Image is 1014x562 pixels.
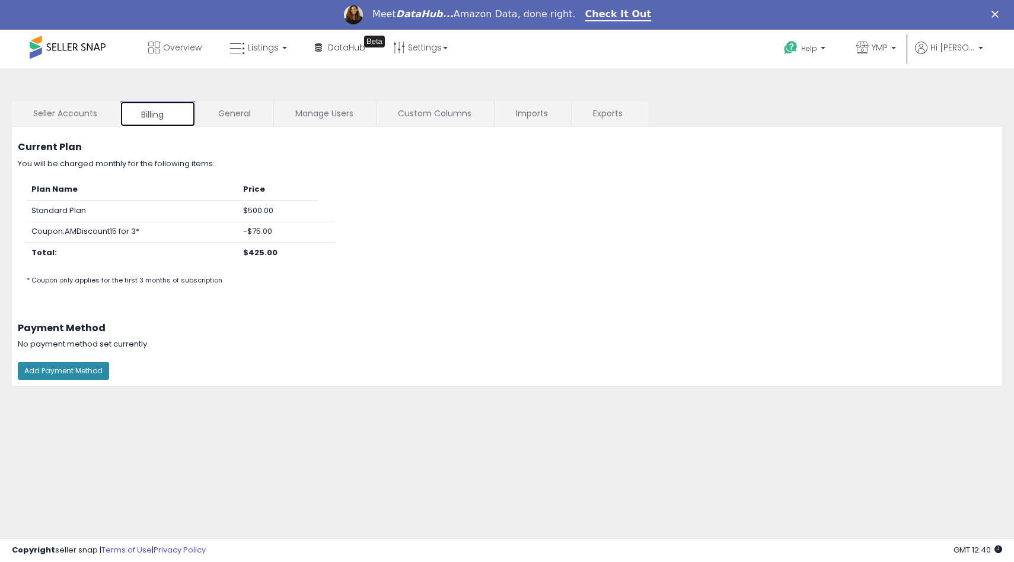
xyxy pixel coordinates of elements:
[27,179,238,200] th: Plan Name
[915,42,983,68] a: Hi [PERSON_NAME]
[774,31,837,68] a: Help
[572,101,648,126] a: Exports
[238,221,318,243] td: -$75.00
[221,30,296,65] a: Listings
[396,8,454,20] i: DataHub...
[9,339,1005,350] div: No payment method set currently.
[306,30,374,65] a: DataHub
[585,8,652,21] a: Check It Out
[364,36,385,47] div: Tooltip anchor
[243,247,278,258] b: $425.00
[274,101,375,126] a: Manage Users
[154,544,206,555] a: Privacy Policy
[139,30,211,65] a: Overview
[27,200,238,221] td: Standard Plan
[238,179,318,200] th: Price
[872,42,888,53] span: YMP
[18,323,996,334] h3: Payment Method
[101,544,152,555] a: Terms of Use
[783,40,798,55] i: Get Help
[328,42,365,53] span: DataHub
[12,545,206,556] div: seller snap | |
[18,142,996,153] h3: Current Plan
[384,30,457,65] a: Settings
[930,42,975,53] span: Hi [PERSON_NAME]
[495,101,570,126] a: Imports
[18,158,215,169] span: You will be charged monthly for the following items:
[18,362,109,380] button: Add Payment Method
[27,221,238,243] td: Coupon: AMDiscount15 for 3*
[238,200,318,221] td: $500.00
[954,544,1002,555] span: 2025-09-8 12:40 GMT
[248,42,279,53] span: Listings
[163,42,202,53] span: Overview
[847,30,905,68] a: YMP
[12,101,119,126] a: Seller Accounts
[801,43,817,53] span: Help
[31,247,57,258] b: Total:
[120,101,196,127] a: Billing
[12,544,55,555] strong: Copyright
[372,8,576,20] div: Meet Amazon Data, done right.
[377,101,493,126] a: Custom Columns
[27,275,222,285] small: * Coupon only applies for the first 3 months of subscription
[344,5,363,24] img: Profile image for Georgie
[991,11,1003,18] div: Close
[197,101,272,126] a: General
